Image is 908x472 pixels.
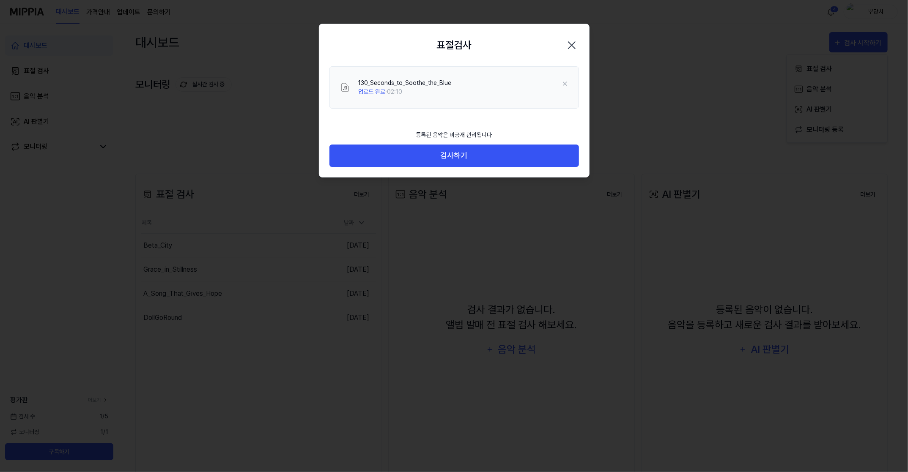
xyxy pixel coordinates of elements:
[329,145,579,167] button: 검사하기
[411,126,497,145] div: 등록된 음악은 비공개 관리됩니다
[359,87,452,96] div: · 02:10
[359,88,386,95] span: 업로드 완료
[340,82,350,93] img: File Select
[359,79,452,87] div: 130_Seconds_to_Soothe_the_Blue
[437,38,472,53] h2: 표절검사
